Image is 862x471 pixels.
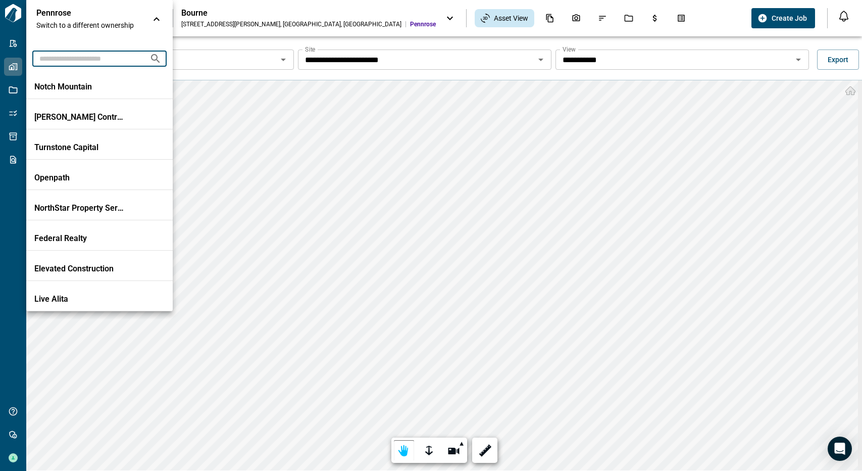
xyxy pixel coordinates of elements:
[34,294,125,304] p: Live Alita
[828,437,852,461] div: Open Intercom Messenger
[34,264,125,274] p: Elevated Construction
[34,112,125,122] p: [PERSON_NAME] Contracting
[145,49,166,69] button: Search organizations
[36,20,142,30] span: Switch to a different ownership
[34,82,125,92] p: Notch Mountain
[34,203,125,213] p: NorthStar Property Services
[34,233,125,244] p: Federal Realty
[34,173,125,183] p: Openpath
[34,143,125,153] p: Turnstone Capital
[36,8,127,18] p: Pennrose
